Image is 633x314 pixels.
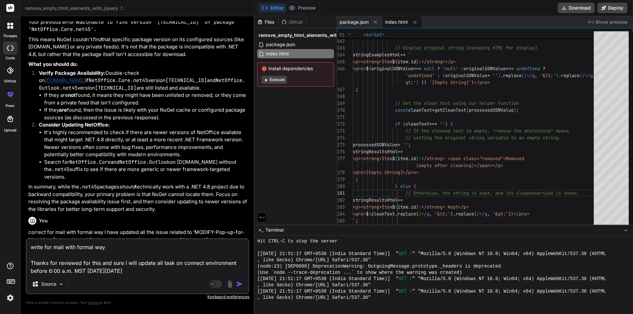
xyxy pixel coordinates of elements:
span: : [461,66,464,71]
div: Files [255,19,279,25]
span: " "Mozilla/5.0 (Windows NT 10.0; Win64; x64) AppleWebKit/537.36 (KHTML [412,251,606,257]
span: , like Gecko) Chrome/[URL] Safari/537.36" [257,295,371,301]
span: ( [580,72,582,78]
div: 162 [337,38,344,44]
span: if [395,121,400,127]
span: const [395,107,408,113]
p: correct for mail with formal way I have updated all the issue related to ‘MODIFY-Pop-up-for-Match... [28,229,248,251]
label: GitHub [4,78,16,84]
span: . [453,211,456,217]
div: 174 [337,134,344,141]
span: ; [355,218,358,224]
span: : [437,72,440,78]
span: [[DATE] 21:51:17 GMT+0530 (India Standard Time)] " [257,251,398,257]
span: , [593,72,595,78]
span: === [506,66,514,71]
span: cleanText [406,121,429,127]
button: − [623,225,629,235]
span: package.json [340,19,369,25]
strong: Consider Updating NetOffice: [39,122,110,128]
button: Preview [286,3,318,13]
span: ` [353,86,355,92]
span: originalSOWValue [445,72,487,78]
span: { [395,204,398,210]
span: remove_empty_html_elements_with_jquery [258,32,357,39]
span: '' [403,142,408,148]
span: version is shown. [535,190,580,196]
p: This means NuGet couldn't that specific package version on its configured sources (like [DOMAIN_N... [28,36,248,58]
img: settings [5,292,16,303]
span: ( [474,211,477,217]
code: NetOffice.Core.net45 [89,77,148,84]
code: .net45 [52,166,70,173]
span: , [487,211,490,217]
span: { [369,211,371,217]
span: ; [355,86,358,92]
span: <pre>[Empty String]</pre> [353,169,419,175]
span: g [590,72,593,78]
li: It's highly recommended to check if there are newer versions of NetOffice available that might ta... [44,129,248,158]
span: Terminal [265,227,284,233]
span: " "Mozilla/5.0 (Windows NT 10.0; Win64; x64) AppleWebKit/537.36 (KHTML [412,276,606,282]
img: Pick Models [58,281,64,287]
span: <p><strong>Item [353,156,392,161]
span: } [416,59,419,65]
div: 171 [337,114,344,121]
span: undefined [516,66,540,71]
span: . [408,156,411,161]
div: 167 [337,86,344,93]
span: GET [399,276,407,282]
span: . [408,59,411,65]
span: = [398,142,400,148]
span: :</strong> <span class="removed">Removed [419,156,524,161]
span: :</strong></p> [419,59,456,65]
span: += [398,149,403,155]
span: replace [456,211,474,217]
strong: not [68,92,76,98]
span: ` [353,218,355,224]
span: < [363,32,366,38]
span: Show preview [595,19,628,25]
label: code [6,55,15,61]
button: Deploy [597,3,627,13]
span: cleanText [371,211,395,217]
span: , like Gecko) Chrome/[URL] Safari/537.36" [257,257,371,263]
button: Download [558,3,595,13]
strong: Verify Package Availability: [39,70,105,76]
div: 169 [337,100,344,107]
span: originalSOWValue [371,66,413,71]
span: '' [440,121,445,127]
div: 177 [337,155,344,162]
strong: What you should do: [28,61,78,67]
span: ; [355,176,358,182]
span: (empty after cleaning)</span></p> [416,162,503,168]
code: NetOffice.Core [69,159,111,165]
span: += [398,197,403,203]
p: Keyboard preferences [26,294,249,300]
span: // Display original string (escaping HTML for disp [395,45,527,51]
div: 182 [337,197,344,204]
span: replace [503,72,522,78]
code: [TECHNICAL_ID] [166,77,207,84]
span: 'undefined' [406,72,435,78]
div: 178 [337,169,344,176]
span: (Use `node --trace-deprecation ...` to show where the warning was created) [257,270,462,276]
span: = [432,107,435,113]
span: // Get the clean text using our helper function [395,100,519,106]
span: ? [437,66,440,71]
span: / [409,288,412,295]
span: ` [406,149,408,155]
span: . [395,211,398,217]
button: Editor [259,3,286,13]
p: Always double-check its answers. Your in Bind [26,300,249,306]
div: 179 [337,176,344,183]
span: g [427,211,429,217]
div: 176 [337,148,344,155]
p: Double-check on if version and version are still listed and available. [39,70,248,92]
span: , [429,211,432,217]
span: 72 [337,32,344,39]
div: 165 [337,58,344,65]
span: } [395,183,398,189]
div: 173 [337,128,344,134]
span: else [400,183,411,189]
